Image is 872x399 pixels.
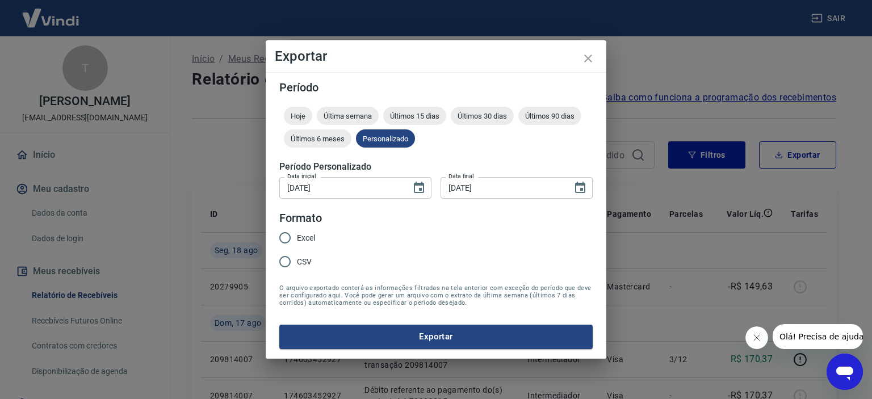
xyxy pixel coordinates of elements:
div: Hoje [284,107,312,125]
h5: Período Personalizado [279,161,593,173]
iframe: Mensagem da empresa [773,324,863,349]
button: Choose date, selected date is 1 de ago de 2025 [408,177,430,199]
button: Exportar [279,325,593,348]
span: Personalizado [356,135,415,143]
h4: Exportar [275,49,597,63]
span: Olá! Precisa de ajuda? [7,8,95,17]
div: Última semana [317,107,379,125]
span: Últimos 15 dias [383,112,446,120]
div: Personalizado [356,129,415,148]
div: Últimos 30 dias [451,107,514,125]
span: CSV [297,256,312,268]
input: DD/MM/YYYY [279,177,403,198]
span: Últimos 30 dias [451,112,514,120]
span: Excel [297,232,315,244]
div: Últimos 6 meses [284,129,351,148]
span: Últimos 6 meses [284,135,351,143]
legend: Formato [279,210,322,226]
button: close [575,45,602,72]
span: Hoje [284,112,312,120]
span: O arquivo exportado conterá as informações filtradas na tela anterior com exceção do período que ... [279,284,593,306]
button: Choose date, selected date is 20 de ago de 2025 [569,177,592,199]
iframe: Fechar mensagem [745,326,768,349]
span: Última semana [317,112,379,120]
label: Data inicial [287,172,316,180]
div: Últimos 15 dias [383,107,446,125]
div: Últimos 90 dias [518,107,581,125]
span: Últimos 90 dias [518,112,581,120]
h5: Período [279,82,593,93]
label: Data final [448,172,474,180]
input: DD/MM/YYYY [441,177,564,198]
iframe: Botão para abrir a janela de mensagens [827,354,863,390]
